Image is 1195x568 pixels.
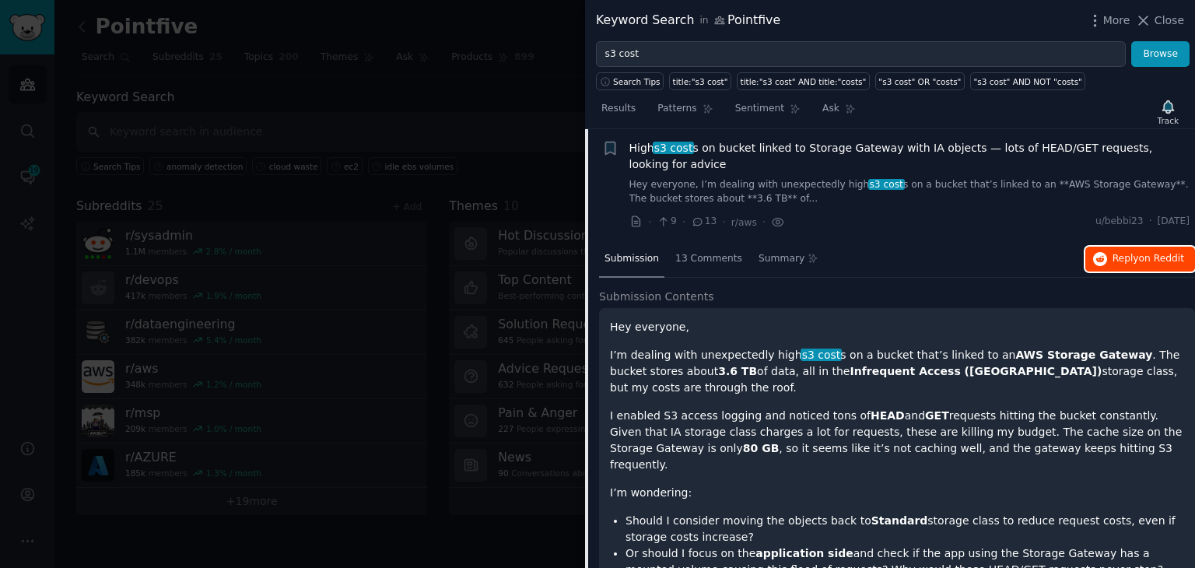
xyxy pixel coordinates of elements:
[691,215,717,229] span: 13
[871,514,928,527] strong: Standard
[850,365,1102,377] strong: Infrequent Access ([GEOGRAPHIC_DATA])
[1155,12,1184,29] span: Close
[801,349,842,361] span: s3 cost
[1152,96,1184,128] button: Track
[1139,253,1184,264] span: on Reddit
[1113,252,1184,266] span: Reply
[629,140,1190,173] a: Highs3 costs on bucket linked to Storage Gateway with IA objects — lots of HEAD/GET requests, loo...
[1135,12,1184,29] button: Close
[762,214,766,230] span: ·
[759,252,804,266] span: Summary
[629,140,1190,173] span: High s on bucket linked to Storage Gateway with IA objects — lots of HEAD/GET requests, looking f...
[868,179,905,190] span: s3 cost
[601,102,636,116] span: Results
[878,76,961,87] div: "s3 cost" OR "costs"
[973,76,1082,87] div: "s3 cost" AND NOT "costs"
[610,347,1184,396] p: I’m dealing with unexpectedly high s on a bucket that’s linked to an . The bucket stores about of...
[682,214,685,230] span: ·
[699,14,708,28] span: in
[599,289,714,305] span: Submission Contents
[653,142,694,154] span: s3 cost
[970,72,1086,90] a: "s3 cost" AND NOT "costs"
[1149,215,1152,229] span: ·
[731,217,757,228] span: r/aws
[1015,349,1152,361] strong: AWS Storage Gateway
[743,442,780,454] strong: 80 GB
[1131,41,1190,68] button: Browse
[1158,115,1179,126] div: Track
[871,409,905,422] strong: HEAD
[1103,12,1130,29] span: More
[737,72,870,90] a: title:"s3 cost" AND title:"costs"
[652,96,718,128] a: Patterns
[675,252,742,266] span: 13 Comments
[610,408,1184,473] p: I enabled S3 access logging and noticed tons of and requests hitting the bucket constantly. Given...
[1095,215,1144,229] span: u/bebbi23
[1085,247,1195,272] button: Replyon Reddit
[596,96,641,128] a: Results
[1158,215,1190,229] span: [DATE]
[596,11,780,30] div: Keyword Search Pointfive
[722,214,725,230] span: ·
[669,72,731,90] a: title:"s3 cost"
[741,76,867,87] div: title:"s3 cost" AND title:"costs"
[875,72,965,90] a: "s3 cost" OR "costs"
[730,96,806,128] a: Sentiment
[610,485,1184,501] p: I’m wondering:
[629,178,1190,205] a: Hey everyone, I’m dealing with unexpectedly highs3 costs on a bucket that’s linked to an **AWS St...
[605,252,659,266] span: Submission
[626,513,1184,545] li: Should I consider moving the objects back to storage class to reduce request costs, even if stora...
[648,214,651,230] span: ·
[755,547,853,559] strong: application side
[1087,12,1130,29] button: More
[673,76,728,87] div: title:"s3 cost"
[735,102,784,116] span: Sentiment
[817,96,861,128] a: Ask
[596,72,664,90] button: Search Tips
[657,102,696,116] span: Patterns
[718,365,757,377] strong: 3.6 TB
[613,76,661,87] span: Search Tips
[657,215,676,229] span: 9
[610,319,1184,335] p: Hey everyone,
[822,102,839,116] span: Ask
[925,409,949,422] strong: GET
[596,41,1126,68] input: Try a keyword related to your business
